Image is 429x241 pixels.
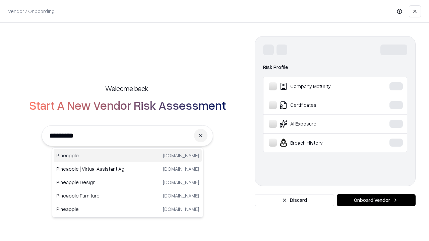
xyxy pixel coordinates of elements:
[163,165,199,172] p: [DOMAIN_NAME]
[56,192,128,199] p: Pineapple Furniture
[105,84,149,93] h5: Welcome back,
[56,179,128,186] p: Pineapple Design
[56,206,128,213] p: Pineapple
[337,194,416,206] button: Onboard Vendor
[163,179,199,186] p: [DOMAIN_NAME]
[255,194,334,206] button: Discard
[29,98,226,112] h2: Start A New Vendor Risk Assessment
[163,206,199,213] p: [DOMAIN_NAME]
[56,165,128,172] p: Pineapple | Virtual Assistant Agency
[163,192,199,199] p: [DOMAIN_NAME]
[52,147,203,218] div: Suggestions
[269,82,369,90] div: Company Maturity
[269,101,369,109] div: Certificates
[263,63,407,71] div: Risk Profile
[8,8,55,15] p: Vendor / Onboarding
[163,152,199,159] p: [DOMAIN_NAME]
[56,152,128,159] p: Pineapple
[269,120,369,128] div: AI Exposure
[269,139,369,147] div: Breach History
